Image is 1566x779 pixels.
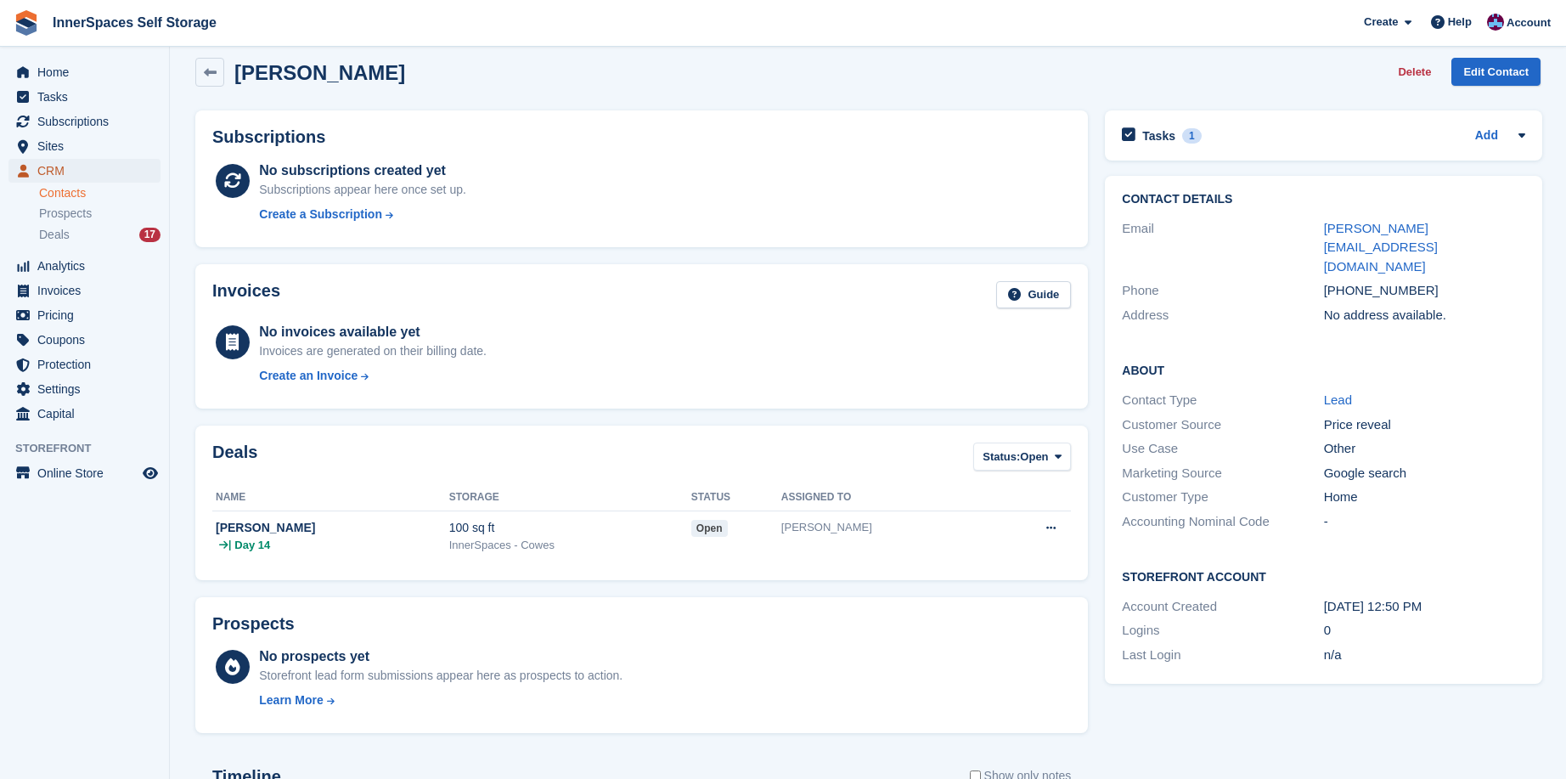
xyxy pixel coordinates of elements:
div: Google search [1324,464,1525,483]
span: Pricing [37,303,139,327]
div: Account Created [1122,597,1323,617]
div: Customer Type [1122,488,1323,507]
a: menu [8,353,161,376]
span: Account [1507,14,1551,31]
span: Settings [37,377,139,401]
a: InnerSpaces Self Storage [46,8,223,37]
a: menu [8,134,161,158]
a: menu [8,303,161,327]
span: Analytics [37,254,139,278]
div: Contact Type [1122,391,1323,410]
span: Create [1364,14,1398,31]
th: Status [691,484,781,511]
div: Accounting Nominal Code [1122,512,1323,532]
a: Preview store [140,463,161,483]
div: Email [1122,219,1323,277]
span: Capital [37,402,139,426]
a: menu [8,279,161,302]
h2: Subscriptions [212,127,1071,147]
th: Assigned to [781,484,989,511]
a: menu [8,85,161,109]
h2: Tasks [1142,128,1175,144]
span: Storefront [15,440,169,457]
a: menu [8,60,161,84]
div: Home [1324,488,1525,507]
a: Create a Subscription [259,206,466,223]
div: Create a Subscription [259,206,382,223]
h2: Prospects [212,614,295,634]
div: - [1324,512,1525,532]
span: CRM [37,159,139,183]
div: n/a [1324,646,1525,665]
div: No invoices available yet [259,322,487,342]
div: Marketing Source [1122,464,1323,483]
div: [PHONE_NUMBER] [1324,281,1525,301]
a: menu [8,328,161,352]
span: Invoices [37,279,139,302]
div: 17 [139,228,161,242]
button: Delete [1391,58,1438,86]
button: Status: Open [973,443,1071,471]
h2: Storefront Account [1122,567,1525,584]
div: Create an Invoice [259,367,358,385]
div: Address [1122,306,1323,325]
th: Storage [449,484,691,511]
span: Day 14 [234,537,270,554]
a: Guide [996,281,1071,309]
div: Subscriptions appear here once set up. [259,181,466,199]
a: menu [8,159,161,183]
span: Tasks [37,85,139,109]
a: Learn More [259,692,622,709]
span: | [228,537,231,554]
div: Customer Source [1122,415,1323,435]
a: menu [8,254,161,278]
h2: Invoices [212,281,280,309]
span: Open [1020,449,1048,466]
span: Coupons [37,328,139,352]
div: No subscriptions created yet [259,161,466,181]
span: Prospects [39,206,92,222]
div: Last Login [1122,646,1323,665]
h2: [PERSON_NAME] [234,61,405,84]
span: open [691,520,728,537]
div: Invoices are generated on their billing date. [259,342,487,360]
a: Create an Invoice [259,367,487,385]
img: Paul Allo [1487,14,1504,31]
a: Deals 17 [39,226,161,244]
a: Lead [1324,392,1352,407]
div: Learn More [259,692,323,709]
span: Status: [983,449,1020,466]
span: Subscriptions [37,110,139,133]
div: Phone [1122,281,1323,301]
a: Contacts [39,185,161,201]
img: stora-icon-8386f47178a22dfd0bd8f6a31ec36ba5ce8667c1dd55bd0f319d3a0aa187defe.svg [14,10,39,36]
span: Deals [39,227,70,243]
div: [DATE] 12:50 PM [1324,597,1525,617]
a: menu [8,377,161,401]
div: No prospects yet [259,646,622,667]
div: 0 [1324,621,1525,641]
a: Add [1475,127,1498,146]
h2: About [1122,361,1525,378]
div: Price reveal [1324,415,1525,435]
div: InnerSpaces - Cowes [449,537,691,554]
div: Logins [1122,621,1323,641]
a: menu [8,110,161,133]
a: [PERSON_NAME][EMAIL_ADDRESS][DOMAIN_NAME] [1324,221,1438,274]
a: Prospects [39,205,161,223]
div: Storefront lead form submissions appear here as prospects to action. [259,667,622,685]
div: 1 [1182,128,1202,144]
span: Help [1448,14,1472,31]
div: Other [1324,439,1525,459]
span: Sites [37,134,139,158]
th: Name [212,484,449,511]
a: Edit Contact [1451,58,1541,86]
span: Home [37,60,139,84]
a: menu [8,461,161,485]
div: No address available. [1324,306,1525,325]
a: menu [8,402,161,426]
span: Protection [37,353,139,376]
div: [PERSON_NAME] [781,519,989,536]
h2: Contact Details [1122,193,1525,206]
div: Use Case [1122,439,1323,459]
